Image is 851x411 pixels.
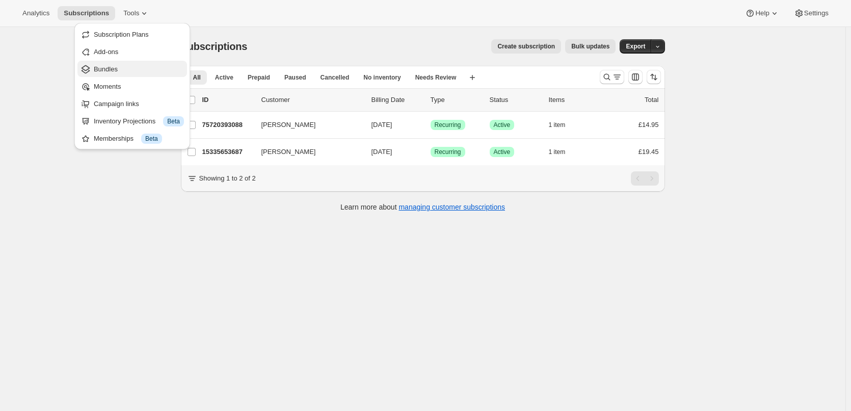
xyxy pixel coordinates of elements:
button: Subscription Plans [77,26,187,42]
button: Campaign links [77,95,187,112]
span: Active [494,121,511,129]
span: Active [215,73,233,82]
p: Showing 1 to 2 of 2 [199,173,256,184]
p: Learn more about [340,202,505,212]
span: [PERSON_NAME] [261,147,316,157]
button: Memberships [77,130,187,146]
button: 1 item [549,118,577,132]
button: Inventory Projections [77,113,187,129]
button: Help [739,6,785,20]
span: £14.95 [639,121,659,129]
span: £19.45 [639,148,659,156]
span: Moments [94,83,121,90]
span: Recurring [435,148,461,156]
span: Recurring [435,121,461,129]
span: All [193,73,201,82]
div: IDCustomerBilling DateTypeStatusItemsTotal [202,95,659,105]
span: [DATE] [371,148,392,156]
button: Bulk updates [565,39,616,54]
span: Beta [145,135,158,143]
span: Active [494,148,511,156]
div: 15335653687[PERSON_NAME][DATE]SuccessRecurringSuccessActive1 item£19.45 [202,145,659,159]
span: [DATE] [371,121,392,129]
span: Subscriptions [181,41,248,52]
span: 1 item [549,121,566,129]
div: Memberships [94,134,184,144]
span: Subscriptions [64,9,109,17]
button: Search and filter results [600,70,624,84]
div: 75720393088[PERSON_NAME][DATE]SuccessRecurringSuccessActive1 item£14.95 [202,118,659,132]
p: Status [490,95,541,105]
span: Prepaid [248,73,270,82]
a: managing customer subscriptions [398,203,505,211]
div: Inventory Projections [94,116,184,126]
span: [PERSON_NAME] [261,120,316,130]
span: Bulk updates [571,42,609,50]
p: Billing Date [371,95,422,105]
p: Customer [261,95,363,105]
button: Settings [788,6,835,20]
span: Export [626,42,645,50]
button: Create subscription [491,39,561,54]
span: Beta [167,117,180,125]
span: Campaign links [94,100,139,108]
span: Bundles [94,65,118,73]
p: ID [202,95,253,105]
button: Tools [117,6,155,20]
span: Cancelled [321,73,350,82]
div: Items [549,95,600,105]
nav: Pagination [631,171,659,186]
p: 15335653687 [202,147,253,157]
button: Add-ons [77,43,187,60]
button: Subscriptions [58,6,115,20]
button: Analytics [16,6,56,20]
button: Customize table column order and visibility [628,70,643,84]
span: Add-ons [94,48,118,56]
span: Tools [123,9,139,17]
button: Sort the results [647,70,661,84]
span: Create subscription [497,42,555,50]
span: Settings [804,9,829,17]
span: Help [755,9,769,17]
span: No inventory [363,73,401,82]
button: Create new view [464,70,481,85]
span: Analytics [22,9,49,17]
button: 1 item [549,145,577,159]
button: Bundles [77,61,187,77]
span: 1 item [549,148,566,156]
button: [PERSON_NAME] [255,144,357,160]
p: 75720393088 [202,120,253,130]
button: [PERSON_NAME] [255,117,357,133]
span: Subscription Plans [94,31,149,38]
button: Export [620,39,651,54]
span: Needs Review [415,73,457,82]
p: Total [645,95,658,105]
div: Type [431,95,482,105]
button: Moments [77,78,187,94]
span: Paused [284,73,306,82]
